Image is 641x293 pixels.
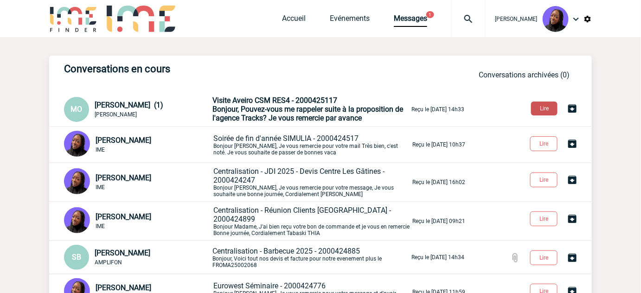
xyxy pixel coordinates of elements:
span: Centralisation - Barbecue 2025 - 2000424885 [212,247,360,255]
span: [PERSON_NAME] [96,173,151,182]
a: Lire [523,139,567,147]
a: Accueil [282,14,306,27]
p: Bonjour [PERSON_NAME], Je vous remercie pour votre mail Très bien, c'est noté. Je vous souhaite d... [213,134,410,156]
img: 131349-0.png [64,131,90,157]
span: [PERSON_NAME] [96,136,151,145]
p: Bonjour Madame, J'ai bien reçu votre bon de commande et je vous en remercie Bonne journée, Cordia... [213,206,410,236]
a: [PERSON_NAME] IME Soirée de fin d'année SIMULIA - 2000424517Bonjour [PERSON_NAME], Je vous remerc... [64,140,465,148]
span: Centralisation - Réunion Clients [GEOGRAPHIC_DATA] - 2000424899 [213,206,391,223]
h3: Conversations en cours [64,63,342,75]
a: Lire [523,214,567,223]
div: Conversation privée : Client - Agence [64,207,212,235]
button: Lire [530,250,558,265]
span: [PERSON_NAME] [95,111,137,118]
div: Conversation privée : Client - Agence [64,168,212,196]
span: Centralisation - JDI 2025 - Devis Centre Les Gâtines - 2000424247 [213,167,385,185]
p: Reçu le [DATE] 16h02 [412,179,465,185]
button: Lire [530,172,558,187]
button: Lire [530,211,558,226]
img: Archiver la conversation [567,138,578,149]
a: Lire [523,175,567,184]
a: SB [PERSON_NAME] AMPLIFON Centralisation - Barbecue 2025 - 2000424885Bonjour, Voici tout nos devi... [64,252,464,261]
a: [PERSON_NAME] IME Centralisation - JDI 2025 - Devis Centre Les Gâtines - 2000424247Bonjour [PERSO... [64,177,465,186]
span: [PERSON_NAME] [95,248,150,257]
p: Reçu le [DATE] 09h21 [412,218,465,224]
p: Bonjour [PERSON_NAME], Je vous remercie pour votre message, Je vous souhaite une bonne journée, C... [213,167,410,197]
a: Messages [394,14,427,27]
button: Lire [531,102,558,115]
button: Lire [530,136,558,151]
span: SB [72,253,81,261]
span: Bonjour, Pouvez-vous me rappeler suite à la proposition de l'agence Tracks? Je vous remercie par ... [212,105,403,122]
p: Reçu le [DATE] 14h33 [411,106,464,113]
img: Archiver la conversation [567,103,578,114]
span: IME [96,184,105,191]
span: [PERSON_NAME] [495,16,537,22]
a: Conversations archivées (0) [479,70,570,79]
p: Bonjour, Voici tout nos devis et facture pour notre evenement plus le FROMA25002068 [212,247,410,268]
a: Lire [523,253,567,261]
img: 131349-0.png [543,6,569,32]
button: 1 [426,11,434,18]
img: 131349-0.png [64,168,90,194]
span: [PERSON_NAME] (1) [95,101,163,109]
img: IME-Finder [49,6,97,32]
span: IME [96,146,105,153]
span: [PERSON_NAME] [96,283,151,292]
a: Lire [524,103,567,112]
div: Conversation privée : Client - Agence [64,131,212,159]
div: Conversation privée : Client - Agence [64,97,211,122]
img: 131349-0.png [64,207,90,233]
p: Reçu le [DATE] 10h37 [412,141,465,148]
div: Conversation privée : Client - Agence [64,245,211,270]
a: Evénements [330,14,370,27]
span: IME [96,223,105,229]
a: [PERSON_NAME] IME Centralisation - Réunion Clients [GEOGRAPHIC_DATA] - 2000424899Bonjour Madame, ... [64,216,465,225]
span: AMPLIFON [95,259,122,266]
span: [PERSON_NAME] [96,212,151,221]
a: MO [PERSON_NAME] (1) [PERSON_NAME] Visite Aveiro CSM RES4 - 2000425117Bonjour, Pouvez-vous me rap... [64,104,464,113]
span: Eurowest Séminaire - 2000424776 [213,281,326,290]
img: Archiver la conversation [567,213,578,224]
p: Reçu le [DATE] 14h34 [411,254,464,261]
img: Archiver la conversation [567,252,578,263]
span: MO [71,105,83,114]
span: Soirée de fin d'année SIMULIA - 2000424517 [213,134,359,143]
span: Visite Aveiro CSM RES4 - 2000425117 [212,96,337,105]
img: Archiver la conversation [567,174,578,185]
